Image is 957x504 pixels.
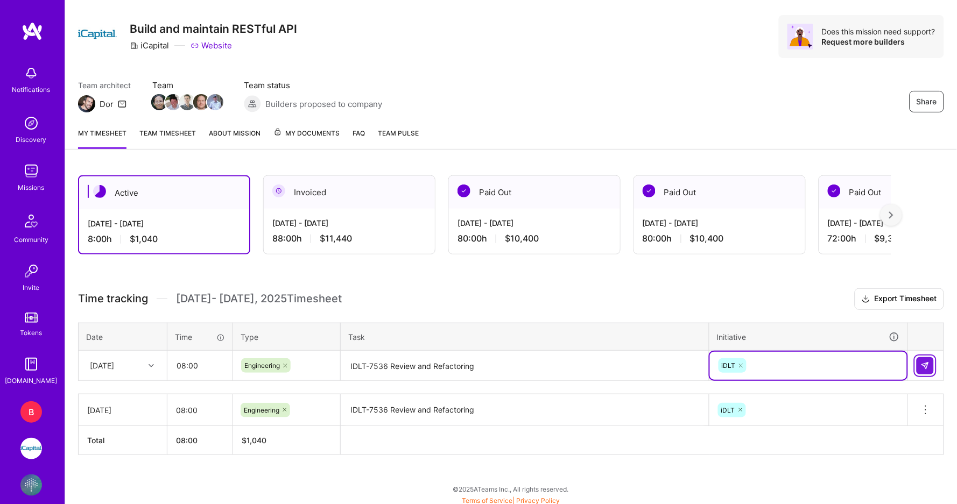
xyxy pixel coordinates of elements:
[272,217,426,229] div: [DATE] - [DATE]
[176,292,342,306] span: [DATE] - [DATE] , 2025 Timesheet
[165,94,181,110] img: Team Member Avatar
[18,474,45,496] a: Flowcarbon: AI Memory Company
[65,475,957,502] div: © 2025 ATeams Inc., All rights reserved.
[194,93,208,111] a: Team Member Avatar
[921,361,930,370] img: Submit
[78,80,131,91] span: Team architect
[822,26,935,37] div: Does this mission need support?
[166,93,180,111] a: Team Member Avatar
[179,94,195,110] img: Team Member Avatar
[79,323,167,351] th: Date
[18,438,45,459] a: iCapital: Build and maintain RESTful API
[207,94,223,110] img: Team Member Avatar
[175,331,225,343] div: Time
[20,327,43,338] div: Tokens
[130,233,158,245] span: $1,040
[342,352,708,380] textarea: IDLT-7536 Review and Refactoring
[244,80,382,91] span: Team status
[458,184,470,197] img: Paid Out
[634,176,805,209] div: Paid Out
[242,436,266,445] span: $ 1,040
[152,80,222,91] span: Team
[16,134,47,145] div: Discovery
[139,127,196,149] a: Team timesheet
[272,233,426,244] div: 88:00 h
[378,129,419,137] span: Team Pulse
[244,95,261,112] img: Builders proposed to company
[787,24,813,49] img: Avatar
[917,357,935,374] div: null
[20,353,42,375] img: guide book
[272,184,285,197] img: Invoiced
[917,96,937,107] span: Share
[273,127,340,149] a: My Documents
[93,185,106,198] img: Active
[18,182,45,193] div: Missions
[79,176,249,209] div: Active
[20,112,42,134] img: discovery
[191,40,232,51] a: Website
[353,127,365,149] a: FAQ
[208,93,222,111] a: Team Member Avatar
[78,95,95,112] img: Team Architect
[130,40,169,51] div: iCapital
[118,100,126,108] i: icon Mail
[193,94,209,110] img: Team Member Avatar
[12,84,51,95] div: Notifications
[828,184,841,197] img: Paid Out
[209,127,261,149] a: About Mission
[244,361,280,370] span: Engineering
[79,426,167,455] th: Total
[458,233,611,244] div: 80:00 h
[822,37,935,47] div: Request more builders
[168,351,232,380] input: HH:MM
[14,234,48,245] div: Community
[722,361,736,370] span: iDLT
[130,22,297,36] h3: Build and maintain RESTful API
[90,360,114,371] div: [DATE]
[264,176,435,209] div: Invoiced
[643,184,656,197] img: Paid Out
[20,438,42,459] img: iCapital: Build and maintain RESTful API
[505,233,539,244] span: $10,400
[862,294,870,305] i: icon Download
[342,395,708,425] textarea: IDLT-7536 Review and Refactoring
[167,426,233,455] th: 08:00
[449,176,620,209] div: Paid Out
[78,292,148,306] span: Time tracking
[18,401,45,423] a: B
[320,233,352,244] span: $11,440
[244,406,279,414] span: Engineering
[20,62,42,84] img: bell
[100,98,114,110] div: Dor
[643,217,797,229] div: [DATE] - [DATE]
[87,404,158,416] div: [DATE]
[855,288,944,310] button: Export Timesheet
[20,260,42,282] img: Invite
[889,211,893,219] img: right
[5,375,58,386] div: [DOMAIN_NAME]
[643,233,797,244] div: 80:00 h
[151,94,167,110] img: Team Member Avatar
[717,331,900,343] div: Initiative
[378,127,419,149] a: Team Pulse
[20,160,42,182] img: teamwork
[78,127,126,149] a: My timesheet
[23,282,40,293] div: Invite
[88,233,241,245] div: 8:00 h
[458,217,611,229] div: [DATE] - [DATE]
[167,396,233,424] input: HH:MM
[910,91,944,112] button: Share
[233,323,341,351] th: Type
[265,98,382,110] span: Builders proposed to company
[152,93,166,111] a: Team Member Avatar
[149,363,154,368] i: icon Chevron
[875,233,904,244] span: $9,360
[20,401,42,423] div: B
[341,323,709,351] th: Task
[130,41,138,50] i: icon CompanyGray
[20,474,42,496] img: Flowcarbon: AI Memory Company
[180,93,194,111] a: Team Member Avatar
[25,313,38,323] img: tokens
[88,218,241,229] div: [DATE] - [DATE]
